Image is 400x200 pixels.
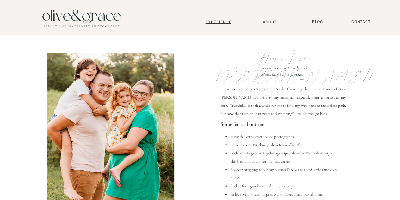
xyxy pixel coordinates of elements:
[230,190,346,198] li: In love with Shaken Espresso and Sweet Cream Cold Foam
[220,119,347,130] p: Some facts about me:
[260,20,280,24] a: About
[220,85,346,117] p: I am so excited you're here! Aside from my life as a mama of two [PERSON_NAME] and wife to my ama...
[215,48,352,68] p: Hey, I'm [PERSON_NAME]!
[230,141,346,149] li: University of Pittsburgh alum (class of 2012!)
[198,20,239,24] a: Experience
[230,132,346,141] li: Have delivered over 10,000 photographs
[348,19,374,24] a: Contact
[230,165,346,182] li: Forever bragging about my husband's work as a Pediatric Oncology nurse
[310,19,325,24] a: BLOG
[230,182,346,190] li: Sucker for a good crime drama/mystery
[230,149,346,165] li: Bachelor's Degree in Psychology - specialized in Neurodiversity in children and adults for my fir...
